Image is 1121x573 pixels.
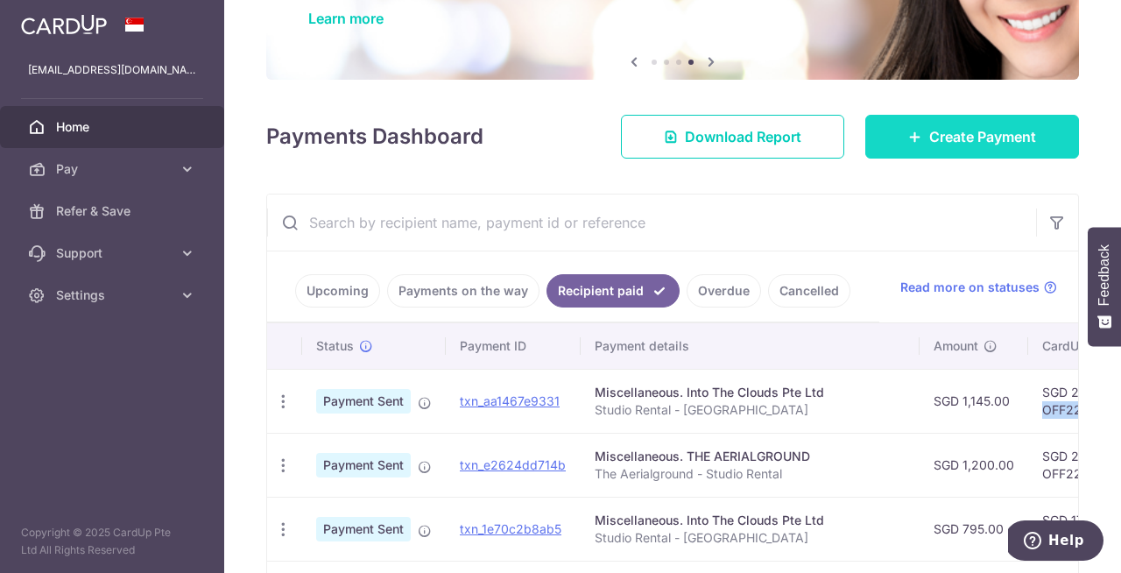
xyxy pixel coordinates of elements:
span: Pay [56,160,172,178]
a: Recipient paid [546,274,680,308]
div: Miscellaneous. Into The Clouds Pte Ltd [595,384,906,401]
a: Learn more [308,10,384,27]
span: Amount [934,337,978,355]
span: Feedback [1096,244,1112,306]
span: CardUp fee [1042,337,1109,355]
td: SGD 795.00 [920,497,1028,561]
iframe: Opens a widget where you can find more information [1008,520,1103,564]
th: Payment details [581,323,920,369]
span: Status [316,337,354,355]
span: Home [56,118,172,136]
th: Payment ID [446,323,581,369]
h4: Payments Dashboard [266,121,483,152]
span: Payment Sent [316,453,411,477]
td: SGD 1,145.00 [920,369,1028,433]
a: Create Payment [865,115,1079,159]
button: Feedback - Show survey [1088,227,1121,346]
span: Refer & Save [56,202,172,220]
p: [EMAIL_ADDRESS][DOMAIN_NAME] [28,61,196,79]
input: Search by recipient name, payment id or reference [267,195,1036,251]
span: Create Payment [929,126,1036,147]
a: Overdue [687,274,761,308]
a: txn_e2624dd714b [460,457,566,472]
p: Studio Rental - [GEOGRAPHIC_DATA] [595,529,906,547]
a: Cancelled [768,274,850,308]
span: Read more on statuses [900,279,1040,296]
a: txn_aa1467e9331 [460,393,560,408]
span: Support [56,244,172,262]
p: Studio Rental - [GEOGRAPHIC_DATA] [595,401,906,419]
span: Payment Sent [316,517,411,541]
a: Read more on statuses [900,279,1057,296]
span: Download Report [685,126,801,147]
div: Miscellaneous. THE AERIALGROUND [595,448,906,465]
a: Payments on the way [387,274,539,308]
a: txn_1e70c2b8ab5 [460,521,561,536]
td: SGD 1,200.00 [920,433,1028,497]
a: Upcoming [295,274,380,308]
a: Download Report [621,115,844,159]
span: Settings [56,286,172,304]
p: The Aerialground - Studio Rental [595,465,906,483]
span: Payment Sent [316,389,411,414]
img: CardUp [21,14,107,35]
div: Miscellaneous. Into The Clouds Pte Ltd [595,512,906,529]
